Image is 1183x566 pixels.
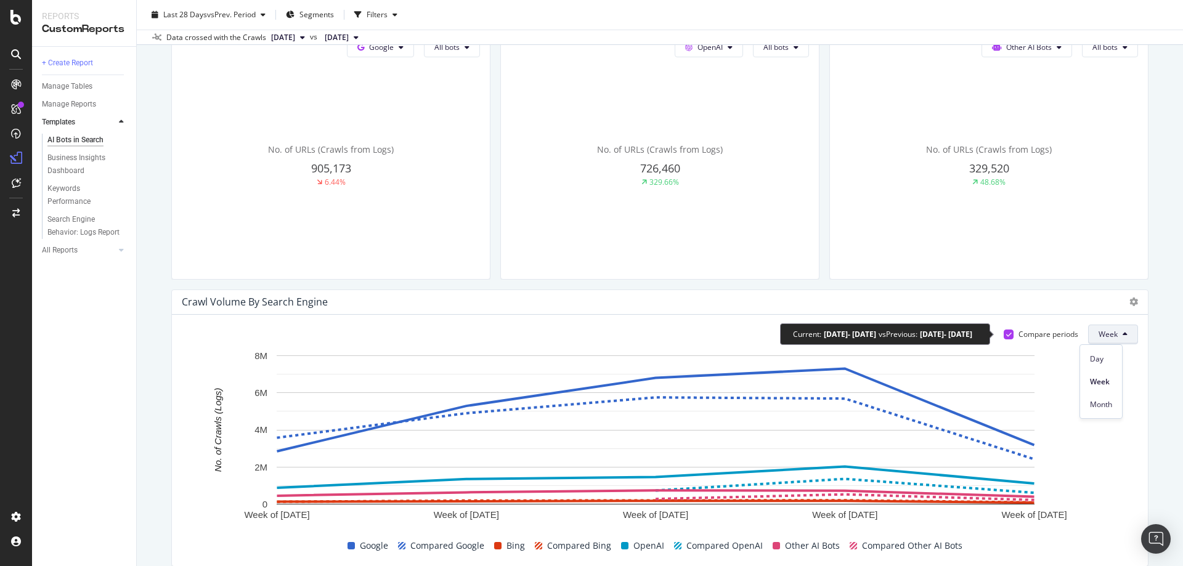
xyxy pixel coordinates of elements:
span: All bots [1092,42,1118,52]
a: + Create Report [42,57,128,70]
a: AI Bots in Search [47,134,128,147]
div: AI Bots in Search [47,134,104,147]
span: 905,173 [311,161,351,176]
div: Unique URLs Crawled from OpenAIOpenAIAll botsNo. of URLs (Crawls from Logs)726,460329.66% [500,2,819,280]
div: Search Engine Behavior: Logs Report [47,213,120,239]
span: OpenAI [633,538,664,553]
a: Manage Reports [42,98,128,111]
button: Filters [349,5,402,25]
div: [DATE] - [DATE] [920,329,972,339]
span: 329,520 [969,161,1009,176]
span: 2025 Jul. 17th [325,32,349,43]
span: Google [360,538,388,553]
button: All bots [1082,38,1138,57]
text: Week of [DATE] [623,509,688,520]
span: Compared OpenAI [686,538,763,553]
div: All Reports [42,244,78,257]
div: 48.68% [980,177,1006,187]
span: Bing [506,538,525,553]
span: No. of URLs (Crawls from Logs) [268,144,394,155]
div: Manage Reports [42,98,96,111]
span: 726,460 [640,161,680,176]
span: vs Prev. Period [207,9,256,20]
text: 4M [254,424,267,435]
span: Compared Google [410,538,484,553]
span: No. of URLs (Crawls from Logs) [926,144,1052,155]
svg: A chart. [182,349,1129,535]
span: Last 28 Days [163,9,207,20]
div: Reports [42,10,126,22]
div: Keywords Performance [47,182,116,208]
button: [DATE] [320,30,364,45]
a: Search Engine Behavior: Logs Report [47,213,128,239]
text: Week of [DATE] [434,509,499,520]
button: Segments [281,5,339,25]
div: Current: [793,329,821,339]
button: Last 28 DaysvsPrev. Period [147,5,270,25]
text: No. of Crawls (Logs) [213,388,223,472]
div: Business Insights Dashboard [47,152,118,177]
a: Templates [42,116,115,129]
span: 2025 Aug. 20th [271,32,295,43]
text: Week of [DATE] [244,509,309,520]
button: [DATE] [266,30,310,45]
div: 6.44% [325,177,346,187]
text: 2M [254,461,267,472]
span: No. of URLs (Crawls from Logs) [597,144,723,155]
button: Other AI Bots [982,38,1072,57]
span: vs [310,31,320,42]
text: 6M [254,387,267,398]
span: Day [1090,354,1112,365]
span: Month [1090,399,1112,410]
text: 0 [262,499,267,509]
a: Manage Tables [42,80,128,93]
button: All bots [424,38,480,57]
div: Open Intercom Messenger [1141,524,1171,554]
div: Compare periods [1018,329,1078,339]
a: Business Insights Dashboard [47,152,128,177]
span: Week [1090,376,1112,387]
button: Week [1088,325,1138,344]
div: + Create Report [42,57,93,70]
button: All bots [753,38,809,57]
span: Compared Other AI Bots [862,538,962,553]
span: Other AI Bots [1006,42,1052,52]
button: OpenAI [675,38,743,57]
a: Keywords Performance [47,182,128,208]
div: Unique URLs Crawled from Other AI BotsOther AI BotsAll botsNo. of URLs (Crawls from Logs)329,5204... [829,2,1148,280]
div: Unique URLs Crawled from GoogleGoogleAll botsNo. of URLs (Crawls from Logs)905,1736.44% [171,2,490,280]
div: Data crossed with the Crawls [166,32,266,43]
text: Week of [DATE] [812,509,877,520]
div: 329.66% [649,177,679,187]
span: Other AI Bots [785,538,840,553]
div: [DATE] - [DATE] [824,329,876,339]
text: 8M [254,350,267,361]
span: OpenAI [697,42,723,52]
div: Templates [42,116,75,129]
a: All Reports [42,244,115,257]
text: Week of [DATE] [1001,509,1067,520]
div: vs Previous : [879,329,917,339]
div: Manage Tables [42,80,92,93]
span: All bots [763,42,789,52]
span: Segments [299,9,334,20]
div: CustomReports [42,22,126,36]
span: Google [369,42,394,52]
div: Crawl Volume By Search Engine [182,296,328,308]
div: Filters [367,9,388,20]
button: Google [347,38,414,57]
span: Compared Bing [547,538,611,553]
span: All bots [434,42,460,52]
span: Week [1099,329,1118,339]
